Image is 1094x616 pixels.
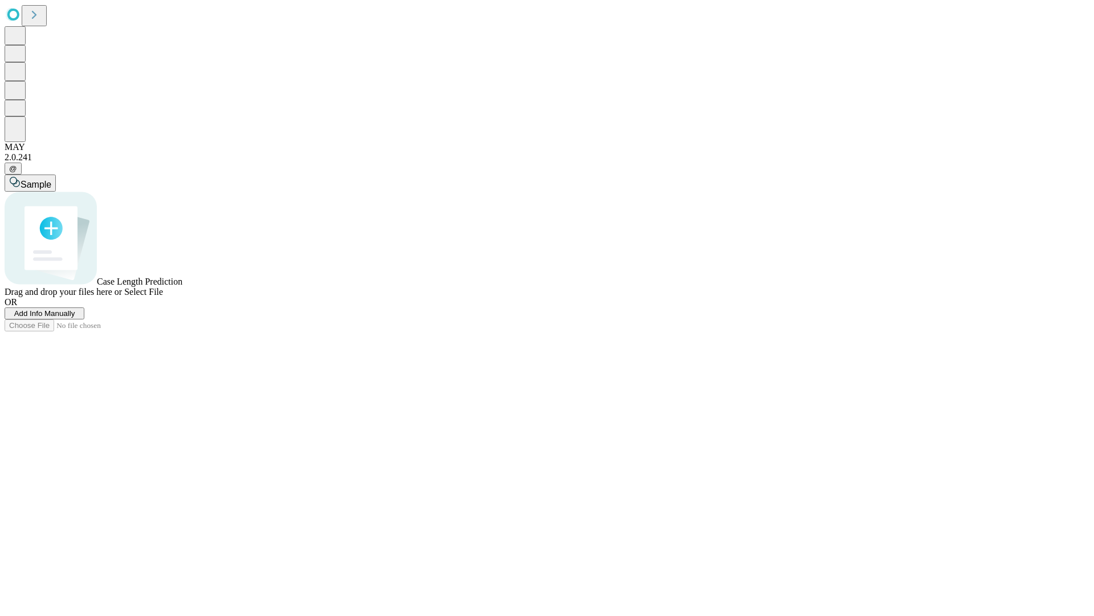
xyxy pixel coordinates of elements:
span: OR [5,297,17,307]
button: @ [5,163,22,175]
div: 2.0.241 [5,152,1089,163]
span: Case Length Prediction [97,277,182,286]
div: MAY [5,142,1089,152]
button: Add Info Manually [5,307,84,319]
span: Sample [21,180,51,189]
span: Select File [124,287,163,297]
span: Drag and drop your files here or [5,287,122,297]
span: @ [9,164,17,173]
button: Sample [5,175,56,192]
span: Add Info Manually [14,309,75,318]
